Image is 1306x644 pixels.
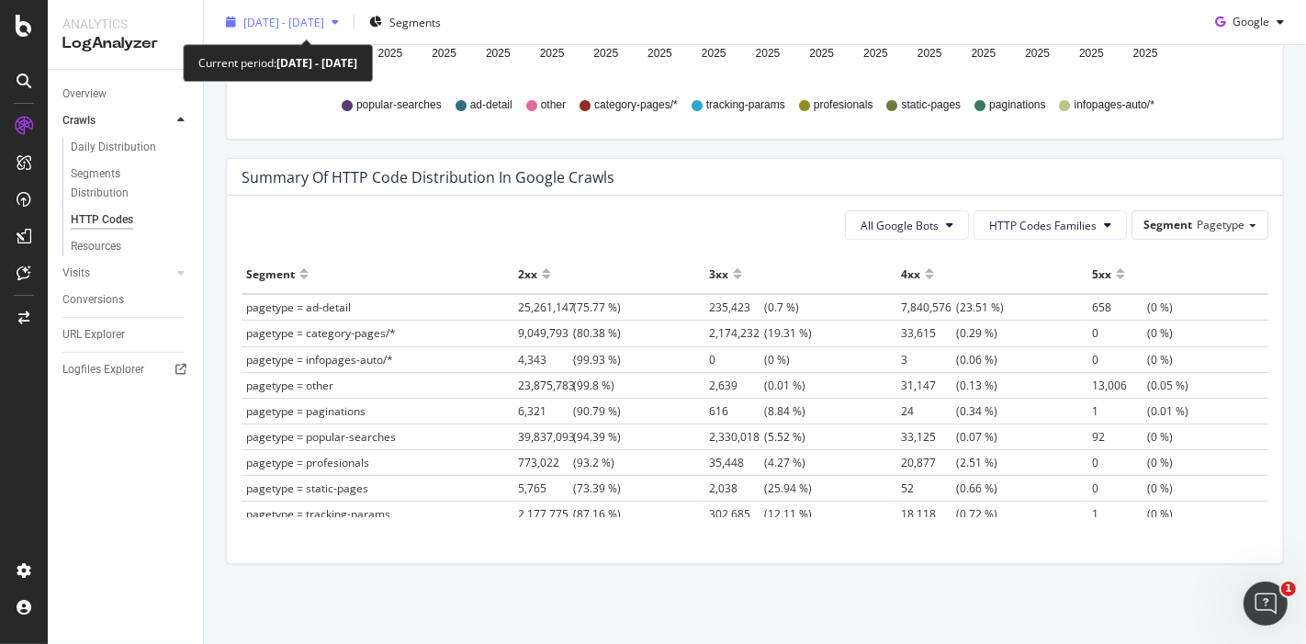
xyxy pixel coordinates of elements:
[1092,403,1147,419] span: 1
[71,237,121,256] div: Resources
[709,455,805,470] span: (4.27 %)
[709,325,764,341] span: 2,174,232
[709,429,764,445] span: 2,330,018
[709,480,764,496] span: 2,038
[518,403,573,419] span: 6,321
[643,32,678,45] text: [DATE]
[242,168,614,186] div: Summary of HTTP Code Distribution in google crawls
[972,47,996,60] text: 2025
[518,299,573,315] span: 25,261,147
[62,360,190,379] a: Logfiles Explorer
[246,352,393,367] span: pagetype = infopages-auto/*
[709,429,805,445] span: (5.52 %)
[378,47,403,60] text: 2025
[219,7,346,37] button: [DATE] - [DATE]
[518,378,573,393] span: 23,875,783
[1020,32,1055,45] text: [DATE]
[709,403,805,419] span: (8.84 %)
[1244,582,1288,626] iframe: Intercom live chat
[901,506,997,522] span: (0.72 %)
[1133,47,1158,60] text: 2025
[1092,378,1188,393] span: (0.05 %)
[709,378,805,393] span: (0.01 %)
[901,299,1004,315] span: (23.51 %)
[901,352,956,367] span: 3
[989,218,1097,233] span: HTTP Codes Families
[1281,582,1296,596] span: 1
[518,480,573,496] span: 5,765
[1208,7,1291,37] button: Google
[989,97,1045,113] span: paginations
[518,455,573,470] span: 773,022
[863,47,888,60] text: 2025
[518,506,573,522] span: 2,177,775
[902,97,962,113] span: static-pages
[805,32,839,45] text: [DATE]
[901,455,997,470] span: (2.51 %)
[901,325,997,341] span: (0.29 %)
[62,15,188,33] div: Analytics
[594,97,678,113] span: category-pages/*
[696,32,731,45] text: [DATE]
[62,264,90,283] div: Visits
[1092,480,1147,496] span: 0
[518,378,614,393] span: (99.8 %)
[1092,299,1173,315] span: (0 %)
[518,259,537,288] div: 2xx
[702,47,726,60] text: 2025
[901,352,997,367] span: (0.06 %)
[1075,32,1109,45] text: [DATE]
[1092,455,1173,470] span: (0 %)
[71,138,156,157] div: Daily Distribution
[966,32,1001,45] text: [DATE]
[71,237,190,256] a: Resources
[246,325,396,341] span: pagetype = category-pages/*
[540,47,565,60] text: 2025
[1092,506,1173,522] span: (0 %)
[246,455,369,470] span: pagetype = profesionals
[974,210,1127,240] button: HTTP Codes Families
[541,97,566,113] span: other
[246,429,396,445] span: pagetype = popular-searches
[750,32,785,45] text: [DATE]
[1092,325,1147,341] span: 0
[71,164,173,203] div: Segments Distribution
[535,32,569,45] text: [DATE]
[901,299,956,315] span: 7,840,576
[647,47,672,60] text: 2025
[62,85,107,104] div: Overview
[1092,429,1147,445] span: 92
[1092,403,1188,419] span: (0.01 %)
[518,299,621,315] span: (75.77 %)
[901,506,956,522] span: 18,118
[1092,429,1173,445] span: (0 %)
[246,506,390,522] span: pagetype = tracking-params
[1092,259,1111,288] div: 5xx
[62,85,190,104] a: Overview
[518,352,621,367] span: (99.93 %)
[918,47,942,60] text: 2025
[1092,352,1147,367] span: 0
[1143,217,1192,232] span: Segment
[1092,299,1147,315] span: 658
[62,290,190,310] a: Conversions
[71,138,190,157] a: Daily Distribution
[901,429,997,445] span: (0.07 %)
[62,290,124,310] div: Conversions
[1092,506,1147,522] span: 1
[1092,480,1173,496] span: (0 %)
[518,455,614,470] span: (93.2 %)
[486,47,511,60] text: 2025
[62,325,190,345] a: URL Explorer
[373,32,408,45] text: [DATE]
[845,210,969,240] button: All Google Bots
[246,299,351,315] span: pagetype = ad-detail
[518,506,621,522] span: (87.16 %)
[518,429,621,445] span: (94.39 %)
[246,403,366,419] span: pagetype = paginations
[62,111,96,130] div: Crawls
[901,325,956,341] span: 33,615
[901,403,997,419] span: (0.34 %)
[71,164,190,203] a: Segments Distribution
[1128,32,1163,45] text: [DATE]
